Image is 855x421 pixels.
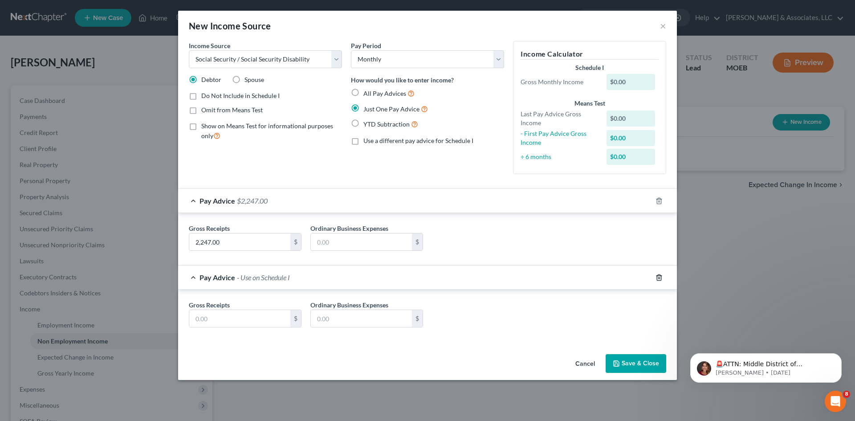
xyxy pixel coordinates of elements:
input: 0.00 [311,310,412,327]
span: Show on Means Test for informational purposes only [201,122,333,139]
label: How would you like to enter income? [351,75,454,85]
span: 8 [843,391,850,398]
div: - First Pay Advice Gross Income [516,129,602,147]
span: Omit from Means Test [201,106,263,114]
h5: Income Calculator [521,49,659,60]
span: Use a different pay advice for Schedule I [363,137,473,144]
button: Save & Close [606,354,666,373]
button: × [660,20,666,31]
div: $0.00 [607,74,655,90]
div: $0.00 [607,110,655,127]
div: Last Pay Advice Gross Income [516,110,602,127]
label: Pay Period [351,41,381,50]
iframe: Intercom notifications message [677,335,855,397]
span: Debtor [201,76,221,83]
div: Gross Monthly Income [516,78,602,86]
input: 0.00 [189,310,290,327]
iframe: Intercom live chat [825,391,846,412]
div: $ [412,233,423,250]
button: Cancel [568,355,602,373]
span: All Pay Advices [363,90,406,97]
span: $2,247.00 [237,196,268,205]
label: Ordinary Business Expenses [310,224,388,233]
span: Income Source [189,42,230,49]
div: ÷ 6 months [516,152,602,161]
div: $0.00 [607,149,655,165]
div: New Income Source [189,20,271,32]
span: Spouse [244,76,264,83]
span: - Use on Schedule I [237,273,290,282]
input: 0.00 [189,233,290,250]
div: $ [412,310,423,327]
span: YTD Subtraction [363,120,410,128]
input: 0.00 [311,233,412,250]
span: Pay Advice [199,273,235,282]
div: Means Test [521,99,659,108]
div: $ [290,233,301,250]
span: Pay Advice [199,196,235,205]
div: $ [290,310,301,327]
span: Just One Pay Advice [363,105,419,113]
label: Ordinary Business Expenses [310,300,388,310]
label: Gross Receipts [189,224,230,233]
div: $0.00 [607,130,655,146]
label: Gross Receipts [189,300,230,310]
span: Do Not Include in Schedule I [201,92,280,99]
div: Schedule I [521,63,659,72]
